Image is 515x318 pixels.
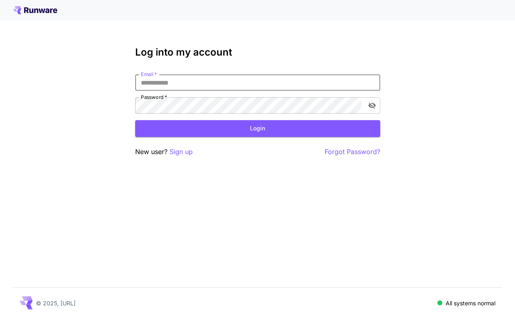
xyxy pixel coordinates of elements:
[135,47,380,58] h3: Log into my account
[135,120,380,137] button: Login
[325,147,380,157] button: Forgot Password?
[36,299,76,307] p: © 2025, [URL]
[135,147,193,157] p: New user?
[446,299,495,307] p: All systems normal
[365,98,379,113] button: toggle password visibility
[169,147,193,157] button: Sign up
[141,71,157,78] label: Email
[141,94,167,101] label: Password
